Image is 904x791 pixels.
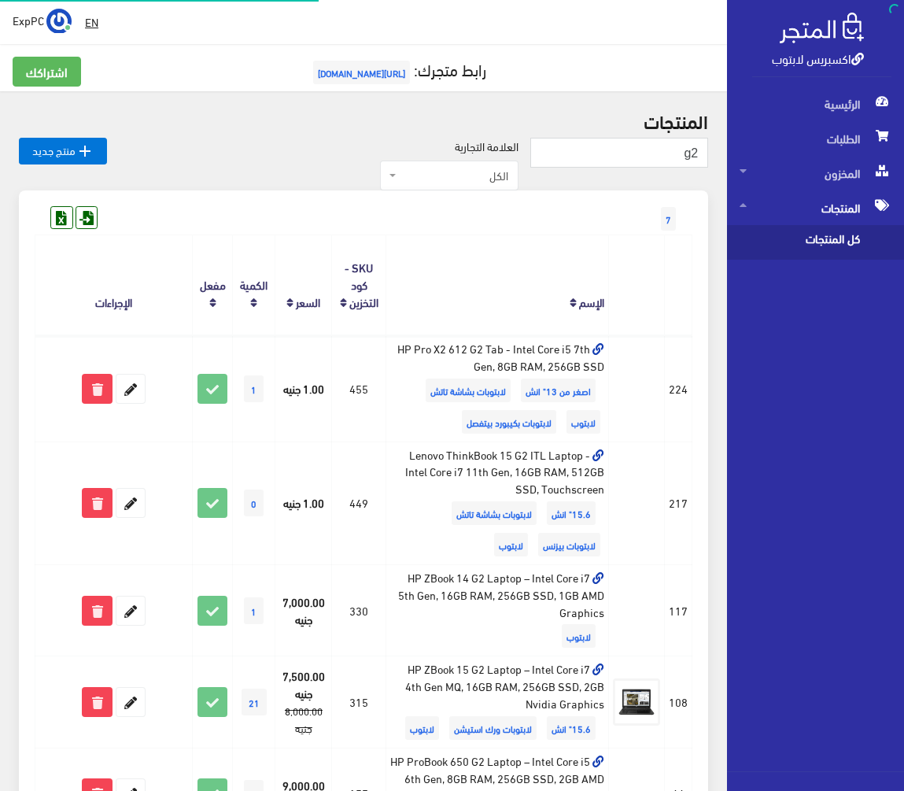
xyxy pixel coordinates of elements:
span: [URL][DOMAIN_NAME] [313,61,410,84]
td: 315 [332,656,386,748]
span: 15.6" انش [547,501,596,525]
span: لابتوب [494,533,528,556]
span: لابتوبات بكيبورد بيتفصل [462,410,556,434]
span: لابتوبات بشاشة تاتش [452,501,537,525]
td: 1.00 جنيه [275,442,332,564]
span: اصغر من 13" انش [521,379,596,402]
td: Lenovo ThinkBook 15 G2 ITL Laptop - Intel Core i7 11th Gen, 16GB RAM, 512GB SSD, Touchscreen [386,442,609,564]
img: hp-zbook-15-g2-laptop-intel-core-i7-4th-gen-mq-16gb-ram-256gb-ssd-2gb-nvidia-graphics.jpg [613,678,660,726]
td: 455 [332,335,386,442]
a: المخزون [727,156,904,190]
a: منتج جديد [19,138,107,164]
a: ... ExpPC [13,8,72,33]
a: اكسبريس لابتوب [772,46,864,69]
td: 7,000.00 جنيه [275,564,332,656]
span: لابتوب [405,716,439,740]
td: 117 [665,564,692,656]
a: EN [79,8,105,36]
span: 1 [244,375,264,402]
span: الطلبات [740,121,891,156]
span: 0 [244,490,264,516]
span: 15.6" انش [547,716,596,740]
span: لابتوبات بشاشة تاتش [426,379,511,402]
td: 7,500.00 جنيه [275,656,332,748]
a: الرئيسية [727,87,904,121]
td: HP ZBook 15 G2 Laptop – Intel Core i7 4th Gen MQ, 16GB RAM, 256GB SSD, 2GB Nvidia Graphics [386,656,609,748]
td: 224 [665,335,692,442]
td: HP Pro X2 612 G2 Tab - Intel Core i5 7th Gen, 8GB RAM, 256GB SSD [386,335,609,442]
i:  [76,142,94,161]
span: ExpPC [13,10,44,30]
span: كل المنتجات [740,225,859,260]
a: الإسم [579,290,604,312]
span: الكل [380,161,518,190]
strike: 8,000.00 جنيه [285,701,323,737]
span: لابتوبات بيزنس [538,533,600,556]
h2: المنتجات [19,110,708,131]
span: لابتوب [566,410,600,434]
a: SKU - كود التخزين [345,256,378,312]
label: العلامة التجارية [455,138,518,155]
a: كل المنتجات [727,225,904,260]
th: الإجراءات [35,235,193,335]
a: الطلبات [727,121,904,156]
a: رابط متجرك:[URL][DOMAIN_NAME] [309,54,486,83]
span: 7 [661,207,676,231]
td: 449 [332,442,386,564]
img: ... [46,9,72,34]
td: 330 [332,564,386,656]
a: الكمية [240,273,268,295]
span: 21 [242,689,267,715]
span: لابتوبات ورك استيشن [449,716,537,740]
input: بحث... [530,138,708,168]
span: الرئيسية [740,87,891,121]
td: 108 [665,656,692,748]
span: لابتوب [562,624,596,648]
span: المنتجات [740,190,891,225]
img: . [780,13,864,43]
td: 1.00 جنيه [275,335,332,442]
td: HP ZBook 14 G2 Laptop – Intel Core i7 5th Gen, 16GB RAM, 256GB SSD, 1GB AMD Graphics [386,564,609,656]
span: الكل [400,168,508,183]
td: 217 [665,442,692,564]
a: مفعل [200,273,226,295]
span: 1 [244,597,264,624]
a: المنتجات [727,190,904,225]
u: EN [85,12,98,31]
a: السعر [296,290,320,312]
a: اشتراكك [13,57,81,87]
span: المخزون [740,156,891,190]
